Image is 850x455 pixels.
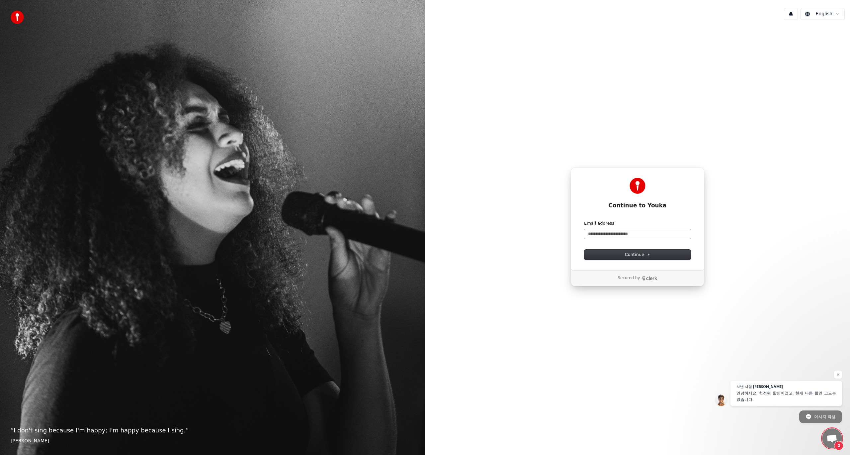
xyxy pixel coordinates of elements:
p: Secured by [618,276,640,281]
span: Continue [625,252,650,258]
footer: [PERSON_NAME] [11,438,414,444]
a: 채팅 열기 [822,428,842,448]
a: Clerk logo [641,276,657,281]
h1: Continue to Youka [584,202,691,210]
button: Continue [584,250,691,260]
label: Email address [584,220,614,226]
span: [PERSON_NAME] [753,385,783,388]
span: 2 [834,441,843,450]
span: 보낸 사람 [736,385,752,388]
img: youka [11,11,24,24]
span: 메시지 작성 [814,411,835,422]
img: Youka [630,178,645,194]
span: 안녕하세요, 한정된 할인이었고, 현재 다른 할인 코드는 없습니다. [736,390,836,402]
p: “ I don't sing because I'm happy; I'm happy because I sing. ” [11,426,414,435]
